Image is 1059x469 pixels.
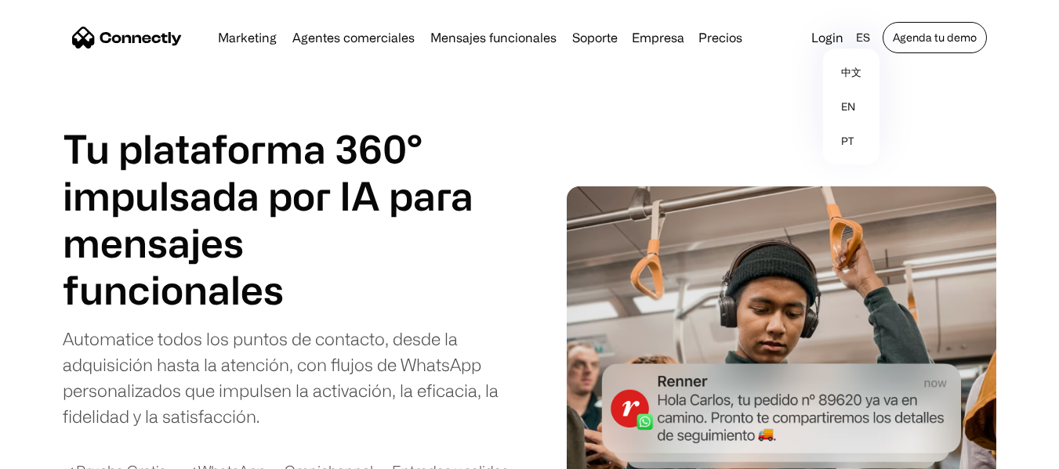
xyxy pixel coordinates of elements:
div: Empresa [632,27,684,49]
div: Automatice todos los puntos de contacto, desde la adquisición hasta la atención, con flujos de Wh... [63,326,524,429]
a: Agenda tu demo [883,22,987,53]
a: Soporte [566,31,624,44]
a: 中文 [829,55,873,89]
a: Precios [692,31,749,44]
div: es [850,27,879,49]
div: Empresa [627,27,689,49]
div: 3 of 4 [63,219,423,313]
a: en [829,89,873,124]
h1: Tu plataforma 360° impulsada por IA para [63,125,473,219]
nav: es [823,49,879,164]
a: Login [805,27,850,49]
h1: mensajes funcionales [63,219,423,313]
div: es [856,27,870,49]
a: pt [829,124,873,158]
a: Mensajes funcionales [424,31,563,44]
a: Agentes comerciales [286,31,421,44]
a: Marketing [212,31,283,44]
div: carousel [63,219,423,313]
ul: Language list [31,442,94,464]
a: home [72,26,182,49]
aside: Language selected: Español [16,440,94,464]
